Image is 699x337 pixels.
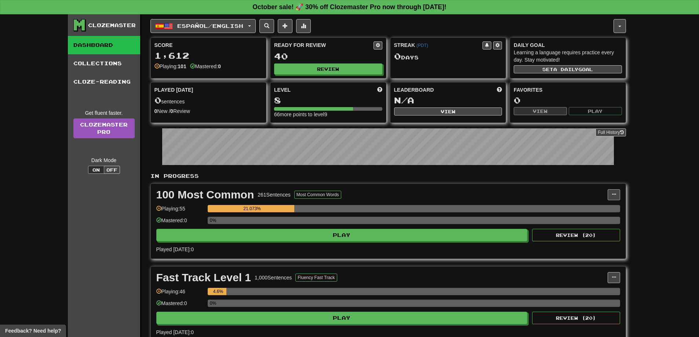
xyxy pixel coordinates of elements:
[274,111,382,118] div: 66 more points to level 9
[156,300,204,312] div: Mastered: 0
[68,36,140,54] a: Dashboard
[278,19,292,33] button: Add sentence to collection
[514,86,622,94] div: Favorites
[532,229,620,241] button: Review (20)
[514,41,622,49] div: Daily Goal
[156,217,204,229] div: Mastered: 0
[514,96,622,105] div: 0
[210,205,295,212] div: 21.073%
[274,52,382,61] div: 40
[156,329,194,335] span: Played [DATE]: 0
[156,288,204,300] div: Playing: 46
[156,205,204,217] div: Playing: 55
[210,288,226,295] div: 4.6%
[295,274,337,282] button: Fluency Fast Track
[394,107,502,116] button: View
[258,191,291,198] div: 261 Sentences
[497,86,502,94] span: This week in points, UTC
[154,108,157,114] strong: 0
[514,65,622,73] button: Seta dailygoal
[274,96,382,105] div: 8
[154,107,263,115] div: New / Review
[154,51,263,60] div: 1,612
[154,95,161,105] span: 0
[156,312,528,324] button: Play
[73,157,135,164] div: Dark Mode
[274,63,382,74] button: Review
[170,108,173,114] strong: 0
[73,109,135,117] div: Get fluent faster.
[177,23,243,29] span: Español / English
[154,63,186,70] div: Playing:
[156,189,254,200] div: 100 Most Common
[156,272,251,283] div: Fast Track Level 1
[252,3,446,11] strong: October sale! 🚀 30% off Clozemaster Pro now through [DATE]!
[178,63,186,69] strong: 101
[259,19,274,33] button: Search sentences
[218,63,221,69] strong: 0
[150,172,626,180] p: In Progress
[416,43,428,48] a: (PDT)
[156,229,528,241] button: Play
[596,128,626,136] button: Full History
[294,191,341,199] button: Most Common Words
[394,86,434,94] span: Leaderboard
[296,19,311,33] button: More stats
[532,312,620,324] button: Review (20)
[68,73,140,91] a: Cloze-Reading
[154,96,263,105] div: sentences
[394,52,502,61] div: Day s
[274,41,374,49] div: Ready for Review
[68,54,140,73] a: Collections
[514,49,622,63] div: Learning a language requires practice every day. Stay motivated!
[394,51,401,61] span: 0
[553,67,578,72] span: a daily
[274,86,291,94] span: Level
[154,41,263,49] div: Score
[569,107,622,115] button: Play
[255,274,292,281] div: 1,000 Sentences
[5,327,61,334] span: Open feedback widget
[154,86,193,94] span: Played [DATE]
[514,107,567,115] button: View
[73,118,135,138] a: ClozemasterPro
[104,166,120,174] button: Off
[190,63,221,70] div: Mastered:
[88,166,104,174] button: On
[394,95,414,105] span: N/A
[150,19,256,33] button: Español/English
[88,22,136,29] div: Clozemaster
[156,246,194,252] span: Played [DATE]: 0
[394,41,483,49] div: Streak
